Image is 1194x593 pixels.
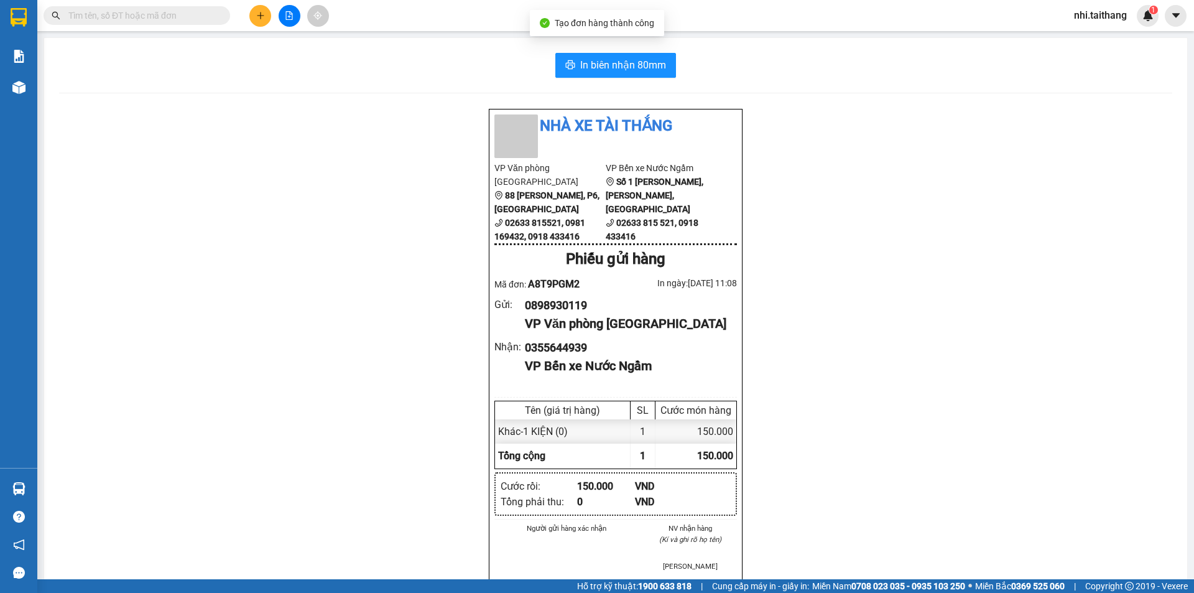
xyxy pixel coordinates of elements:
li: VP Bến xe Nước Ngầm [86,67,165,95]
span: Miền Nam [812,579,965,593]
div: VP Bến xe Nước Ngầm [525,357,727,376]
div: 1 [631,419,655,444]
span: plus [256,11,265,20]
span: Khác - 1 KIỆN (0) [498,426,568,437]
img: icon-new-feature [1142,10,1154,21]
button: aim [307,5,329,27]
div: Gửi : [494,297,525,312]
span: 150.000 [697,450,733,462]
strong: 0708 023 035 - 0935 103 250 [851,581,965,591]
i: (Kí và ghi rõ họ tên) [659,535,721,544]
img: warehouse-icon [12,81,25,94]
span: phone [606,218,614,227]
b: Số 1 [PERSON_NAME], [PERSON_NAME], [GEOGRAPHIC_DATA] [606,177,703,214]
img: logo-vxr [11,8,27,27]
span: notification [13,539,25,551]
img: warehouse-icon [12,482,25,495]
span: search [52,11,60,20]
span: Tổng cộng [498,450,545,462]
input: Tìm tên, số ĐT hoặc mã đơn [68,9,215,22]
li: VP Văn phòng [GEOGRAPHIC_DATA] [494,161,606,189]
strong: 0369 525 060 [1011,581,1065,591]
span: printer [565,60,575,72]
span: Cung cấp máy in - giấy in: [712,579,809,593]
li: NV nhận hàng [643,523,737,534]
sup: 1 [1149,6,1158,14]
div: VP Văn phòng [GEOGRAPHIC_DATA] [525,314,727,334]
span: Tạo đơn hàng thành công [555,18,654,28]
button: plus [249,5,271,27]
div: VND [635,494,693,510]
span: 1 [1151,6,1155,14]
b: 02633 815521, 0981 169432, 0918 433416 [494,218,585,241]
span: check-circle [540,18,550,28]
span: phone [494,218,503,227]
span: caret-down [1170,10,1182,21]
span: In biên nhận 80mm [580,57,666,73]
span: copyright [1125,582,1134,591]
div: 150.000 [655,419,736,444]
span: | [701,579,703,593]
div: VND [635,479,693,494]
span: ⚪️ [968,584,972,589]
span: | [1074,579,1076,593]
div: In ngày: [DATE] 11:08 [616,276,737,290]
li: VP Bến xe Nước Ngầm [606,161,717,175]
div: 0898930119 [525,297,727,314]
li: Nhà xe Tài Thắng [494,114,737,138]
div: Tên (giá trị hàng) [498,404,627,416]
button: file-add [279,5,300,27]
span: 1 [640,450,646,462]
span: A8T9PGM2 [528,278,580,290]
div: Cước rồi : [501,479,577,494]
span: file-add [285,11,294,20]
button: caret-down [1165,5,1187,27]
li: VP Văn phòng [GEOGRAPHIC_DATA] [6,67,86,108]
div: 0355644939 [525,339,727,357]
li: [PERSON_NAME] [643,561,737,572]
div: SL [634,404,652,416]
span: Hỗ trợ kỹ thuật: [577,579,692,593]
div: Mã đơn: [494,276,616,292]
span: nhi.taithang [1064,7,1137,23]
li: Người gửi hàng xác nhận [519,523,613,534]
span: environment [606,177,614,186]
li: Nhà xe Tài Thắng [6,6,180,53]
span: Miền Bắc [975,579,1065,593]
span: message [13,567,25,579]
div: 150.000 [577,479,635,494]
span: question-circle [13,511,25,523]
button: printerIn biên nhận 80mm [555,53,676,78]
strong: 1900 633 818 [638,581,692,591]
div: Cước món hàng [659,404,733,416]
div: Phiếu gửi hàng [494,248,737,271]
span: aim [313,11,322,20]
div: 0 [577,494,635,510]
b: 02633 815 521, 0918 433416 [606,218,698,241]
span: environment [494,191,503,200]
b: 88 [PERSON_NAME], P6, [GEOGRAPHIC_DATA] [494,190,599,214]
div: Nhận : [494,339,525,355]
img: solution-icon [12,50,25,63]
div: Tổng phải thu : [501,494,577,510]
